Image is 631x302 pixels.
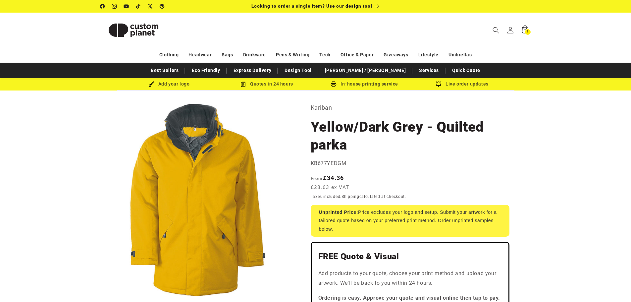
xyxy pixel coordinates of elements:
[188,65,223,76] a: Eco Friendly
[311,205,509,237] div: Price excludes your logo and setup. Submit your artwork for a tailored quote based on your prefer...
[311,102,509,113] p: Kariban
[120,80,218,88] div: Add your logo
[413,80,511,88] div: Live order updates
[311,118,509,154] h1: Yellow/Dark Grey - Quilted parka
[311,160,346,166] span: KB677YEDGM
[436,81,442,87] img: Order updates
[319,49,330,61] a: Tech
[331,81,337,87] img: In-house printing
[316,80,413,88] div: In-house printing service
[318,251,502,262] h2: FREE Quote & Visual
[148,81,154,87] img: Brush Icon
[218,80,316,88] div: Quotes in 24 hours
[311,174,344,181] strong: £34.36
[147,65,182,76] a: Best Sellers
[341,49,374,61] a: Office & Paper
[251,3,372,9] span: Looking to order a single item? Use our design tool
[319,210,358,215] strong: Unprinted Price:
[311,176,323,181] span: From
[230,65,275,76] a: Express Delivery
[318,269,502,288] p: Add products to your quote, choose your print method and upload your artwork. We'll be back to yo...
[311,184,349,191] span: £28.63 ex VAT
[240,81,246,87] img: Order Updates Icon
[342,194,359,199] a: Shipping
[322,65,409,76] a: [PERSON_NAME] / [PERSON_NAME]
[384,49,408,61] a: Giveaways
[100,15,167,45] img: Custom Planet
[489,23,503,37] summary: Search
[416,65,442,76] a: Services
[188,49,212,61] a: Headwear
[281,65,315,76] a: Design Tool
[98,13,169,47] a: Custom Planet
[276,49,309,61] a: Pens & Writing
[243,49,266,61] a: Drinkware
[222,49,233,61] a: Bags
[418,49,439,61] a: Lifestyle
[448,49,472,61] a: Umbrellas
[100,102,294,296] media-gallery: Gallery Viewer
[527,29,529,35] span: 1
[159,49,179,61] a: Clothing
[449,65,484,76] a: Quick Quote
[311,193,509,200] div: Taxes included. calculated at checkout.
